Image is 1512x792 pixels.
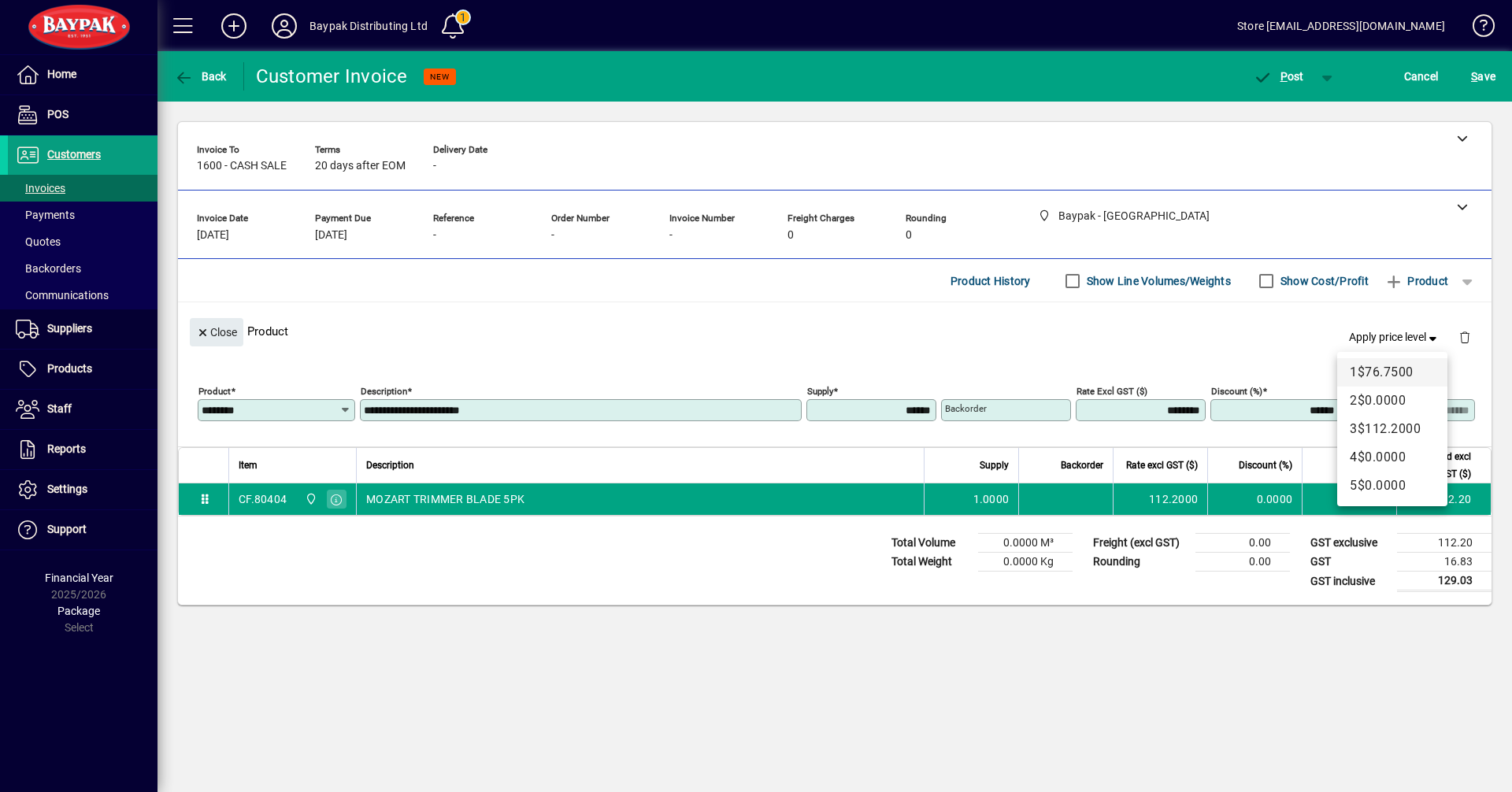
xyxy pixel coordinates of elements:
span: $76.7500 [1358,365,1414,379]
span: 2 [1350,393,1358,408]
span: $0.0000 [1358,478,1406,493]
span: $0.0000 [1358,450,1406,464]
span: 4 [1350,450,1358,464]
span: 5 [1350,478,1358,493]
span: $112.2000 [1358,421,1421,436]
span: 3 [1350,421,1358,436]
span: 1 [1350,365,1358,379]
span: $0.0000 [1358,393,1406,408]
